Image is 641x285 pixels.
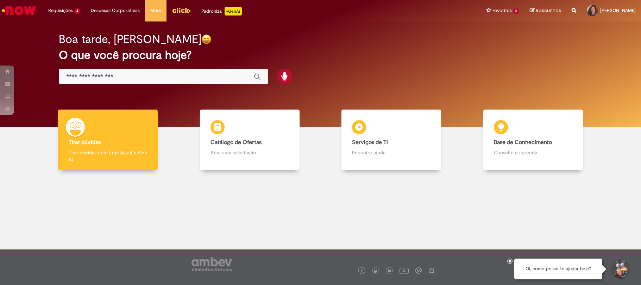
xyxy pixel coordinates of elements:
[492,7,512,14] span: Favoritos
[37,110,179,171] a: Tirar dúvidas Tirar dúvidas com Lupi Assist e Gen Ai
[462,110,604,171] a: Base de Conhecimento Consulte e aprenda
[210,139,262,146] b: Catálogo de Ofertas
[91,7,140,14] span: Despesas Corporativas
[69,149,147,163] p: Tirar dúvidas com Lupi Assist e Gen Ai
[179,110,321,171] a: Catálogo de Ofertas Abra uma solicitação
[374,269,377,273] img: logo_footer_twitter.png
[1,4,37,18] img: ServiceNow
[514,259,602,279] div: Oi, como posso te ajudar hoje?
[388,269,391,273] img: logo_footer_linkedin.png
[48,7,73,14] span: Requisições
[191,257,232,271] img: logo_footer_ambev_rotulo_gray.png
[352,139,388,146] b: Serviços de TI
[172,5,191,16] img: click_logo_yellow_360x200.png
[201,7,242,16] div: Padroniza
[59,49,582,61] h2: O que você procura hoje?
[428,267,435,274] img: logo_footer_naosei.png
[400,266,409,275] img: logo_footer_youtube.png
[494,139,552,146] b: Base de Conhecimento
[530,7,561,14] a: Rascunhos
[360,269,364,273] img: logo_footer_facebook.png
[74,8,80,14] span: 4
[69,139,101,146] b: Tirar dúvidas
[494,149,572,156] p: Consulte e aprenda
[513,8,519,14] span: 8
[415,267,422,274] img: logo_footer_workplace.png
[59,33,201,45] h2: Boa tarde, [PERSON_NAME]
[352,149,431,156] p: Encontre ajuda
[536,7,561,14] span: Rascunhos
[225,7,242,16] p: +GenAi
[600,7,636,13] span: [PERSON_NAME]
[609,259,630,280] button: Iniciar Conversa de Suporte
[321,110,463,171] a: Serviços de TI Encontre ajuda
[201,34,212,44] img: happy-face.png
[210,149,289,156] p: Abra uma solicitação
[150,7,161,14] span: More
